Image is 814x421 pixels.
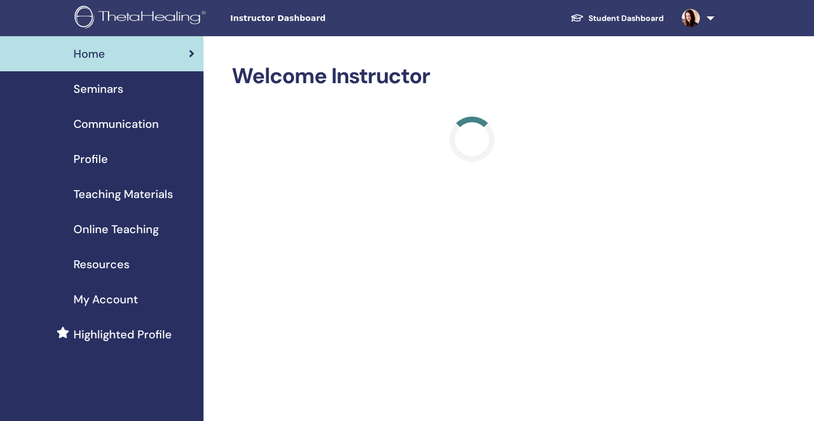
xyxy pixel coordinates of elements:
img: graduation-cap-white.svg [570,13,584,23]
span: Profile [73,151,108,167]
span: Communication [73,115,159,132]
span: Resources [73,256,129,273]
span: Online Teaching [73,221,159,238]
img: default.jpg [682,9,700,27]
span: Seminars [73,80,123,97]
span: Home [73,45,105,62]
span: Instructor Dashboard [230,12,400,24]
img: logo.png [75,6,210,31]
span: My Account [73,291,138,308]
h2: Welcome Instructor [232,63,712,89]
span: Teaching Materials [73,186,173,203]
a: Student Dashboard [561,8,673,29]
span: Highlighted Profile [73,326,172,343]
